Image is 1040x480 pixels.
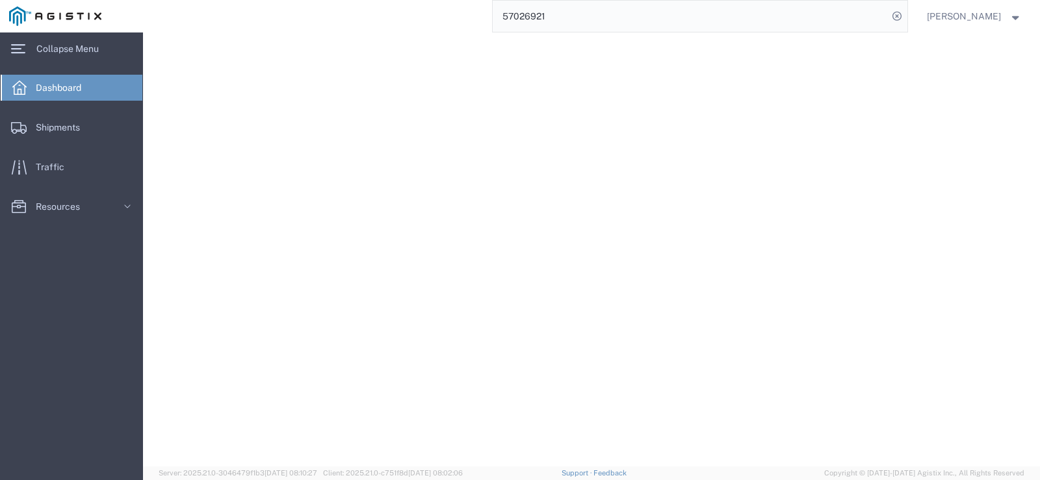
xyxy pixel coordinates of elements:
a: Resources [1,194,142,220]
span: [DATE] 08:02:06 [408,469,463,477]
a: Support [562,469,594,477]
span: Client: 2025.21.0-c751f8d [323,469,463,477]
span: Traffic [36,154,73,180]
span: Craig Clark [927,9,1001,23]
iframe: FS Legacy Container [143,32,1040,466]
a: Feedback [593,469,627,477]
a: Traffic [1,154,142,180]
span: Resources [36,194,89,220]
span: Dashboard [36,75,90,101]
img: logo [9,6,101,26]
button: [PERSON_NAME] [926,8,1022,24]
span: Collapse Menu [36,36,108,62]
span: Server: 2025.21.0-3046479f1b3 [159,469,317,477]
a: Dashboard [1,75,142,101]
span: [DATE] 08:10:27 [265,469,317,477]
input: Search for shipment number, reference number [493,1,888,32]
span: Shipments [36,114,89,140]
span: Copyright © [DATE]-[DATE] Agistix Inc., All Rights Reserved [824,468,1024,479]
a: Shipments [1,114,142,140]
